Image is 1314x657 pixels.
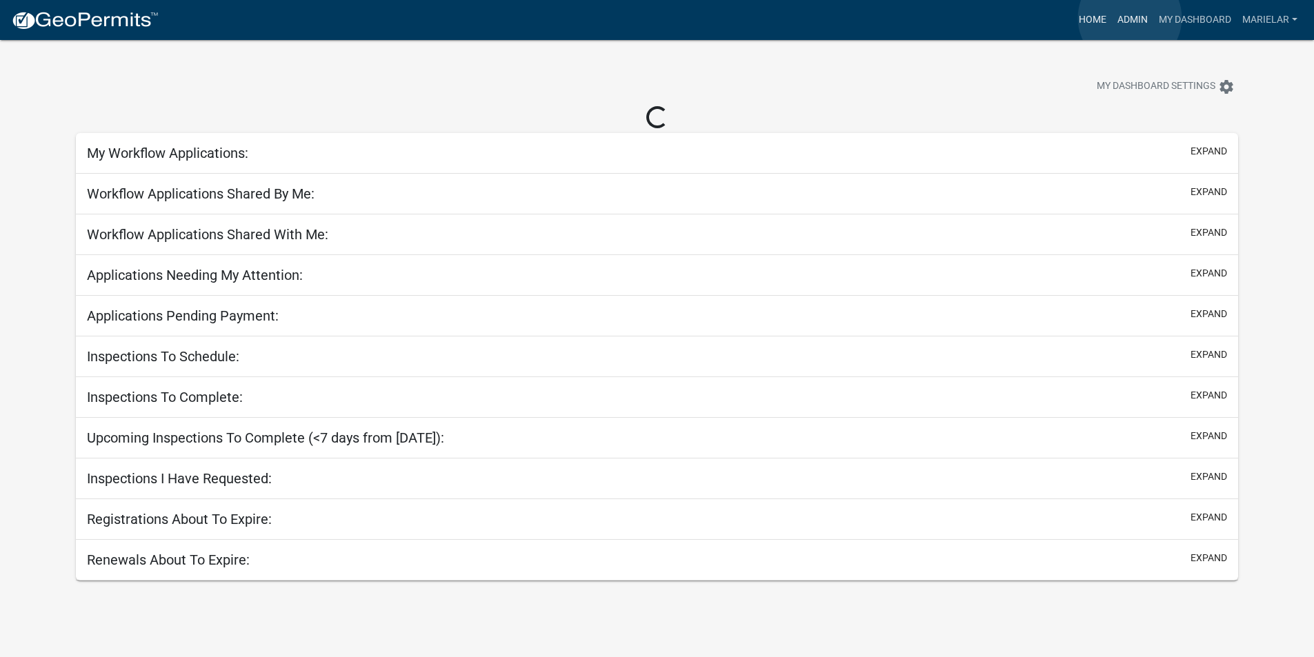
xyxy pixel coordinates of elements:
button: expand [1191,144,1227,159]
button: My Dashboard Settingssettings [1086,73,1246,100]
a: Home [1073,7,1112,33]
h5: Applications Needing My Attention: [87,267,303,283]
h5: Upcoming Inspections To Complete (<7 days from [DATE]): [87,429,444,446]
button: expand [1191,185,1227,199]
button: expand [1191,551,1227,565]
a: marielar [1237,7,1303,33]
button: expand [1191,510,1227,525]
i: settings [1218,79,1235,95]
h5: My Workflow Applications: [87,145,248,161]
a: Admin [1112,7,1153,33]
button: expand [1191,388,1227,403]
h5: Registrations About To Expire: [87,511,272,527]
h5: Inspections To Complete: [87,389,243,405]
button: expand [1191,307,1227,321]
h5: Inspections I Have Requested: [87,470,272,487]
button: expand [1191,225,1227,240]
button: expand [1191,429,1227,443]
h5: Workflow Applications Shared With Me: [87,226,328,243]
h5: Applications Pending Payment: [87,307,279,324]
a: My Dashboard [1153,7,1237,33]
button: expand [1191,266,1227,281]
button: expand [1191,469,1227,484]
button: expand [1191,347,1227,362]
h5: Renewals About To Expire: [87,552,250,568]
span: My Dashboard Settings [1097,79,1215,95]
h5: Workflow Applications Shared By Me: [87,185,315,202]
h5: Inspections To Schedule: [87,348,239,365]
